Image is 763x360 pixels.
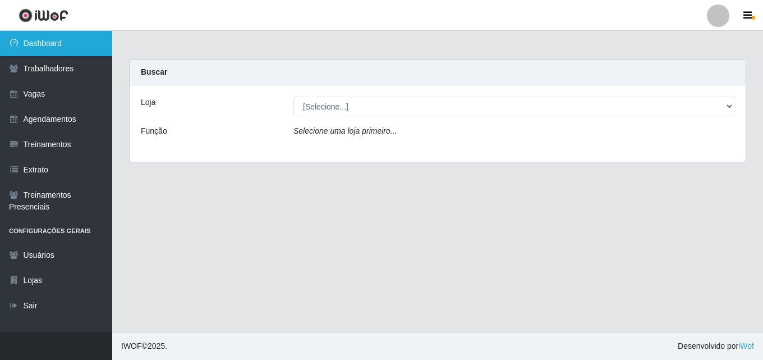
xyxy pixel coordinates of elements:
label: Função [141,125,167,137]
a: iWof [738,341,754,350]
span: Desenvolvido por [678,340,754,352]
label: Loja [141,97,155,108]
span: © 2025 . [121,340,167,352]
span: IWOF [121,341,142,350]
strong: Buscar [141,67,167,76]
img: CoreUI Logo [19,8,68,22]
i: Selecione uma loja primeiro... [293,126,397,135]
